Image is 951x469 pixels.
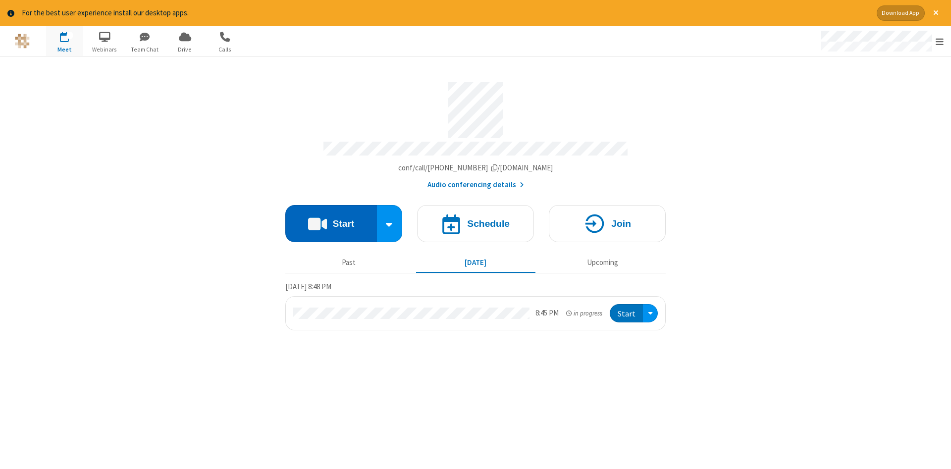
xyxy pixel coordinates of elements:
[928,5,944,21] button: Close alert
[22,7,869,19] div: For the best user experience install our desktop apps.
[417,205,534,242] button: Schedule
[877,5,925,21] button: Download App
[611,219,631,228] h4: Join
[289,254,409,272] button: Past
[207,45,244,54] span: Calls
[610,304,643,322] button: Start
[535,308,559,319] div: 8:45 PM
[398,162,553,174] button: Copy my meeting room linkCopy my meeting room link
[285,281,666,330] section: Today's Meetings
[126,45,163,54] span: Team Chat
[67,32,73,39] div: 1
[86,45,123,54] span: Webinars
[543,254,662,272] button: Upcoming
[46,45,83,54] span: Meet
[427,179,524,191] button: Audio conferencing details
[285,282,331,291] span: [DATE] 8:48 PM
[398,163,553,172] span: Copy my meeting room link
[166,45,204,54] span: Drive
[15,34,30,49] img: QA Selenium DO NOT DELETE OR CHANGE
[3,26,41,56] button: Logo
[566,309,602,318] em: in progress
[467,219,510,228] h4: Schedule
[285,75,666,190] section: Account details
[377,205,403,242] div: Start conference options
[811,26,951,56] div: Open menu
[285,205,377,242] button: Start
[643,304,658,322] div: Open menu
[332,219,354,228] h4: Start
[416,254,535,272] button: [DATE]
[549,205,666,242] button: Join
